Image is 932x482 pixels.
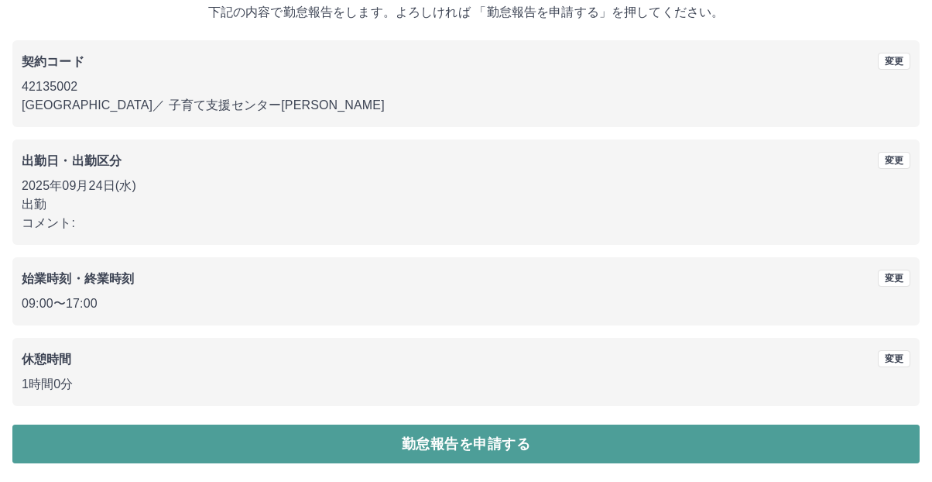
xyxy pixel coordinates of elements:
button: 変更 [878,350,910,367]
p: 09:00 〜 17:00 [22,294,910,313]
button: 変更 [878,152,910,169]
p: 1時間0分 [22,375,910,394]
p: 下記の内容で勤怠報告をします。よろしければ 「勤怠報告を申請する」を押してください。 [12,3,920,22]
b: 始業時刻・終業時刻 [22,272,134,285]
button: 変更 [878,53,910,70]
p: 出勤 [22,195,910,214]
p: [GEOGRAPHIC_DATA] ／ 子育て支援センター[PERSON_NAME] [22,96,910,115]
b: 休憩時間 [22,353,72,366]
p: コメント: [22,214,910,232]
b: 契約コード [22,55,84,68]
p: 42135002 [22,77,910,96]
button: 勤怠報告を申請する [12,425,920,463]
button: 変更 [878,270,910,287]
b: 出勤日・出勤区分 [22,154,122,167]
p: 2025年09月24日(水) [22,177,910,195]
